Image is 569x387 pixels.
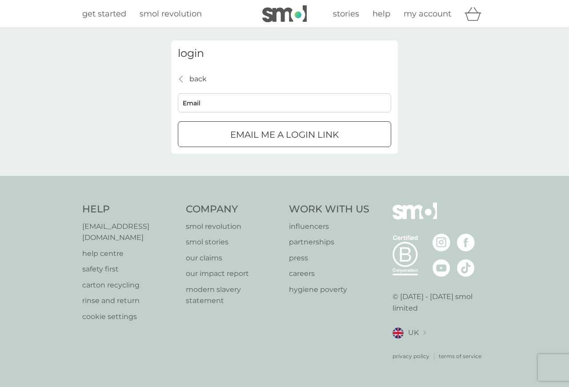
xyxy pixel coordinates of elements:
[82,248,177,259] a: help centre
[289,268,369,279] a: careers
[373,8,390,20] a: help
[289,284,369,295] a: hygiene poverty
[186,203,280,216] h4: Company
[393,352,429,360] a: privacy policy
[289,252,369,264] a: press
[230,128,339,142] p: Email me a login link
[333,8,359,20] a: stories
[82,311,177,323] a: cookie settings
[289,203,369,216] h4: Work With Us
[393,327,404,339] img: UK flag
[289,221,369,232] a: influencers
[457,234,475,251] img: visit the smol Facebook page
[186,284,280,307] a: modern slavery statement
[189,73,207,85] p: back
[393,203,437,233] img: smol
[140,9,202,19] span: smol revolution
[82,279,177,291] a: carton recycling
[439,352,481,360] a: terms of service
[186,236,280,248] a: smol stories
[82,263,177,275] a: safety first
[82,221,177,243] a: [EMAIL_ADDRESS][DOMAIN_NAME]
[404,8,451,20] a: my account
[82,203,177,216] h4: Help
[433,259,450,277] img: visit the smol Youtube page
[457,259,475,277] img: visit the smol Tiktok page
[186,221,280,232] a: smol revolution
[82,8,126,20] a: get started
[82,295,177,307] a: rinse and return
[373,9,390,19] span: help
[186,252,280,264] a: our claims
[404,9,451,19] span: my account
[423,331,426,335] img: select a new location
[465,5,487,23] div: basket
[289,236,369,248] a: partnerships
[178,47,391,60] h3: login
[333,9,359,19] span: stories
[186,268,280,279] a: our impact report
[433,234,450,251] img: visit the smol Instagram page
[393,291,487,314] p: © [DATE] - [DATE] smol limited
[82,9,126,19] span: get started
[178,121,391,147] button: Email me a login link
[262,5,307,22] img: smol
[408,327,419,339] span: UK
[140,8,202,20] a: smol revolution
